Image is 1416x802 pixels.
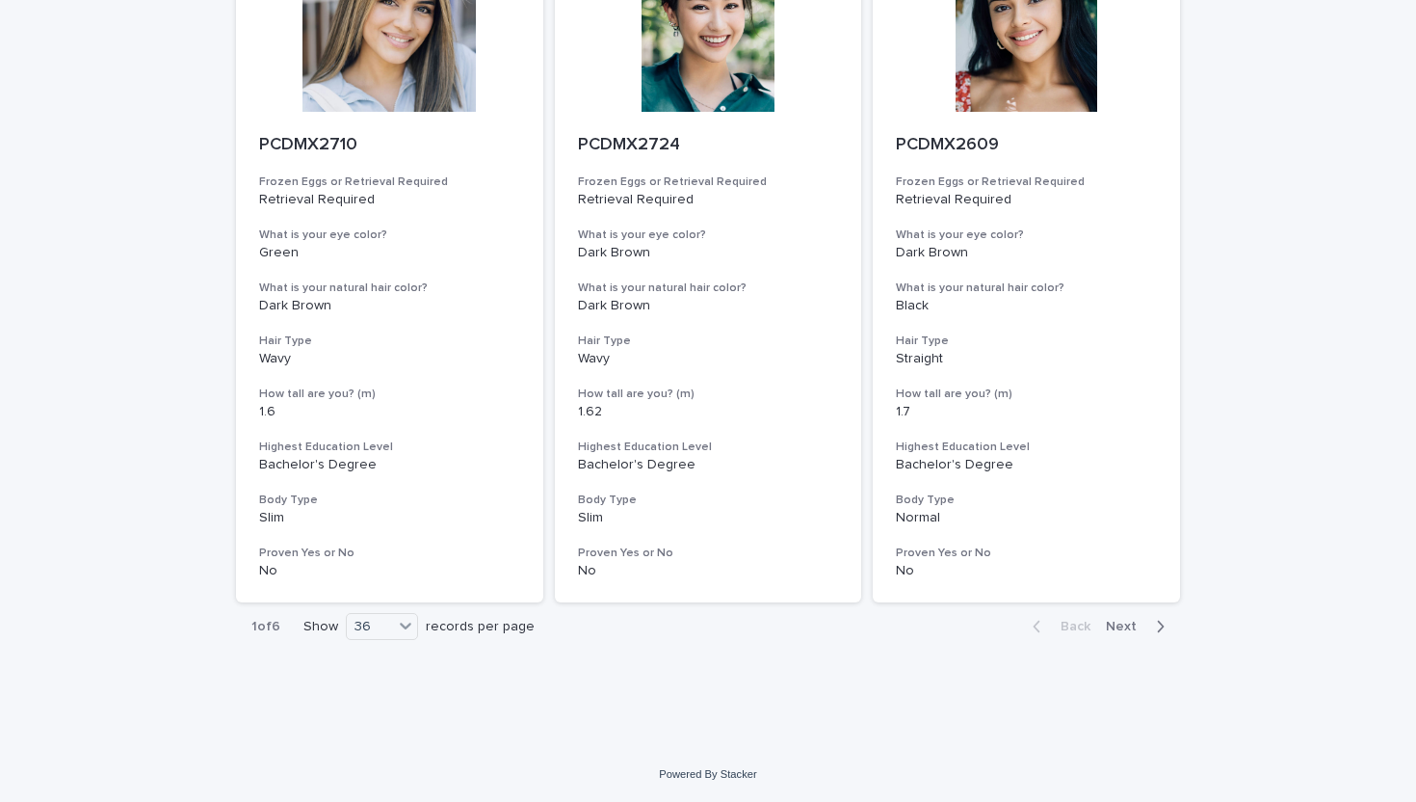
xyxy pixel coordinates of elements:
h3: Hair Type [896,334,1157,349]
p: No [259,563,520,579]
h3: Frozen Eggs or Retrieval Required [259,174,520,190]
p: Straight [896,351,1157,367]
p: Dark Brown [578,298,839,314]
p: No [578,563,839,579]
h3: Body Type [259,493,520,508]
p: records per page [426,619,535,635]
h3: What is your eye color? [578,227,839,243]
a: Powered By Stacker [659,768,756,780]
p: PCDMX2609 [896,135,1157,156]
h3: What is your eye color? [259,227,520,243]
h3: What is your natural hair color? [896,281,1157,296]
p: Retrieval Required [896,192,1157,208]
button: Back [1017,618,1098,635]
h3: Proven Yes or No [578,546,839,561]
h3: How tall are you? (m) [578,387,839,402]
p: 1 of 6 [236,603,296,651]
p: Bachelor's Degree [259,457,520,473]
span: Next [1106,620,1148,633]
p: PCDMX2710 [259,135,520,156]
h3: Highest Education Level [896,440,1157,455]
h3: Proven Yes or No [259,546,520,561]
p: Retrieval Required [578,192,839,208]
h3: What is your natural hair color? [578,281,839,296]
h3: Hair Type [578,334,839,349]
h3: Highest Education Level [259,440,520,455]
h3: Body Type [578,493,839,508]
p: Show [303,619,338,635]
h3: Highest Education Level [578,440,839,455]
h3: Frozen Eggs or Retrieval Required [578,174,839,190]
h3: Hair Type [259,334,520,349]
h3: How tall are you? (m) [259,387,520,402]
p: Bachelor's Degree [896,457,1157,473]
p: PCDMX2724 [578,135,839,156]
p: Dark Brown [259,298,520,314]
button: Next [1098,618,1180,635]
p: 1.62 [578,404,839,420]
p: Slim [259,510,520,526]
p: Dark Brown [896,245,1157,261]
p: No [896,563,1157,579]
p: Bachelor's Degree [578,457,839,473]
h3: How tall are you? (m) [896,387,1157,402]
p: Green [259,245,520,261]
span: Back [1049,620,1090,633]
p: 1.7 [896,404,1157,420]
p: Slim [578,510,839,526]
p: Wavy [578,351,839,367]
p: 1.6 [259,404,520,420]
p: Black [896,298,1157,314]
p: Wavy [259,351,520,367]
p: Dark Brown [578,245,839,261]
h3: Proven Yes or No [896,546,1157,561]
h3: Frozen Eggs or Retrieval Required [896,174,1157,190]
div: 36 [347,617,393,637]
h3: What is your natural hair color? [259,281,520,296]
h3: What is your eye color? [896,227,1157,243]
p: Retrieval Required [259,192,520,208]
h3: Body Type [896,493,1157,508]
p: Normal [896,510,1157,526]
